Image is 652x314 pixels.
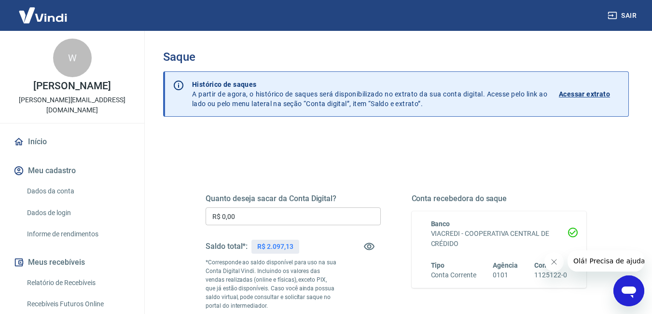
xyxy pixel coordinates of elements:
[12,131,133,152] a: Início
[53,39,92,77] div: W
[23,181,133,201] a: Dados da conta
[6,7,81,14] span: Olá! Precisa de ajuda?
[412,194,587,204] h5: Conta recebedora do saque
[12,252,133,273] button: Meus recebíveis
[568,250,644,272] iframe: Mensagem da empresa
[12,0,74,30] img: Vindi
[431,229,568,249] h6: VIACREDI - COOPERATIVA CENTRAL DE CRÉDIDO
[559,80,621,109] a: Acessar extrato
[8,95,137,115] p: [PERSON_NAME][EMAIL_ADDRESS][DOMAIN_NAME]
[257,242,293,252] p: R$ 2.097,13
[534,261,553,269] span: Conta
[431,270,476,280] h6: Conta Corrente
[206,258,337,310] p: *Corresponde ao saldo disponível para uso na sua Conta Digital Vindi. Incluindo os valores das ve...
[606,7,640,25] button: Sair
[206,242,248,251] h5: Saldo total*:
[12,160,133,181] button: Meu cadastro
[613,275,644,306] iframe: Botão para abrir a janela de mensagens
[23,273,133,293] a: Relatório de Recebíveis
[534,270,567,280] h6: 1125122-0
[192,80,547,89] p: Histórico de saques
[23,224,133,244] a: Informe de rendimentos
[33,81,111,91] p: [PERSON_NAME]
[431,261,445,269] span: Tipo
[493,261,518,269] span: Agência
[559,89,610,99] p: Acessar extrato
[493,270,518,280] h6: 0101
[23,203,133,223] a: Dados de login
[431,220,450,228] span: Banco
[163,50,629,64] h3: Saque
[544,252,564,272] iframe: Fechar mensagem
[206,194,381,204] h5: Quanto deseja sacar da Conta Digital?
[192,80,547,109] p: A partir de agora, o histórico de saques será disponibilizado no extrato da sua conta digital. Ac...
[23,294,133,314] a: Recebíveis Futuros Online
